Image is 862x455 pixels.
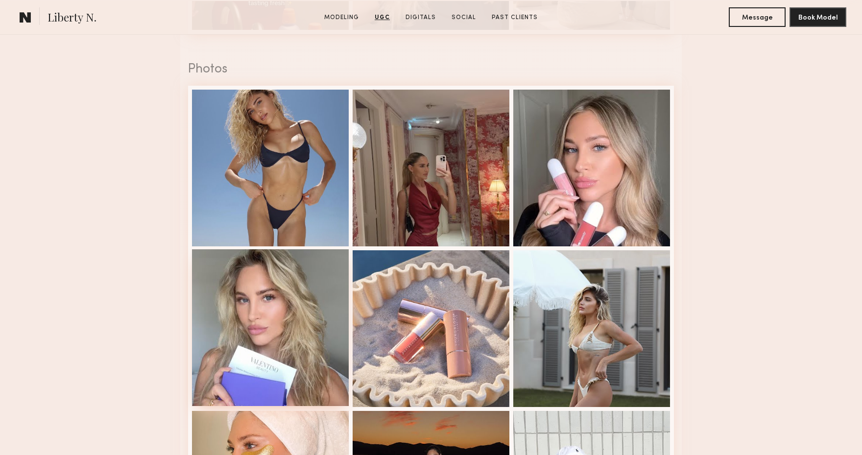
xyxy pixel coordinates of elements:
a: Book Model [790,13,846,21]
a: Past Clients [488,13,542,22]
a: UGC [371,13,394,22]
button: Message [729,7,786,27]
div: Photos [188,63,674,76]
button: Book Model [790,7,846,27]
a: Modeling [320,13,363,22]
span: Liberty N. [48,10,96,27]
a: Social [448,13,480,22]
a: Digitals [402,13,440,22]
